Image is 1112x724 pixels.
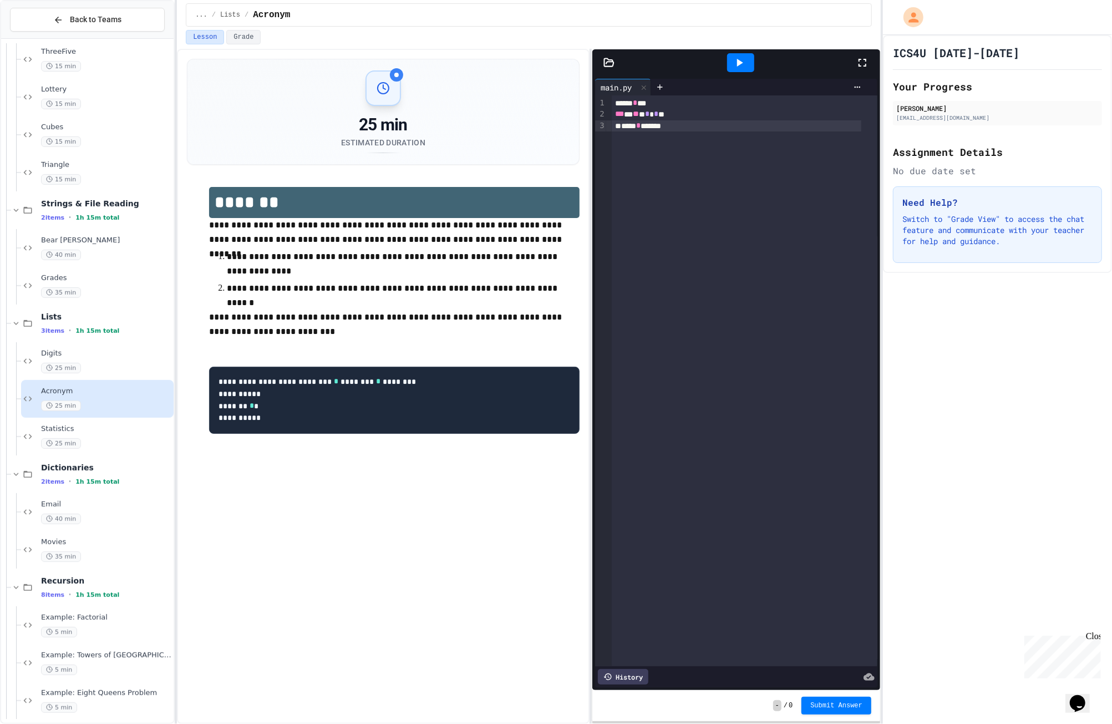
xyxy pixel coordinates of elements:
span: Acronym [41,387,171,396]
span: Acronym [253,8,290,22]
span: 15 min [41,99,81,109]
div: 1 [595,98,606,109]
span: Digits [41,349,171,358]
span: • [69,590,71,599]
p: Switch to "Grade View" to access the chat feature and communicate with your teacher for help and ... [902,214,1093,247]
span: • [69,326,71,335]
button: Lesson [186,30,224,44]
span: 25 min [41,401,81,411]
div: Estimated Duration [341,137,425,148]
div: Chat with us now!Close [4,4,77,70]
div: 25 min [341,115,425,135]
span: Dictionaries [41,463,171,473]
span: 2 items [41,478,64,485]
span: • [69,477,71,486]
h3: Need Help? [902,196,1093,209]
button: Submit Answer [801,697,871,715]
span: Statistics [41,424,171,434]
span: 15 min [41,174,81,185]
span: 25 min [41,363,81,373]
span: / [245,11,248,19]
span: 5 min [41,702,77,713]
button: Grade [226,30,261,44]
div: main.py [595,79,651,95]
span: Submit Answer [810,701,862,710]
span: - [773,700,781,711]
span: 25 min [41,438,81,449]
span: ... [195,11,207,19]
span: 15 min [41,61,81,72]
span: 1h 15m total [75,327,119,335]
iframe: chat widget [1020,631,1101,679]
span: Cubes [41,123,171,132]
span: Triangle [41,160,171,170]
span: Email [41,500,171,509]
span: 1h 15m total [75,214,119,221]
div: 3 [595,120,606,131]
span: 35 min [41,551,81,562]
span: Example: Eight Queens Problem [41,688,171,698]
h1: ICS4U [DATE]-[DATE] [893,45,1019,60]
span: Bear [PERSON_NAME] [41,236,171,245]
span: Movies [41,538,171,547]
span: 1h 15m total [75,591,119,599]
span: Strings & File Reading [41,199,171,209]
span: 8 items [41,591,64,599]
span: Example: Factorial [41,613,171,622]
span: 1h 15m total [75,478,119,485]
div: History [598,669,648,685]
span: 5 min [41,627,77,637]
div: main.py [595,82,637,93]
span: 40 min [41,250,81,260]
div: No due date set [893,164,1102,178]
div: My Account [892,4,926,30]
button: Back to Teams [10,8,165,32]
div: [EMAIL_ADDRESS][DOMAIN_NAME] [896,114,1099,122]
span: • [69,213,71,222]
iframe: chat widget [1065,680,1101,713]
span: Lists [220,11,240,19]
span: Example: Towers of [GEOGRAPHIC_DATA] [41,651,171,660]
span: Recursion [41,576,171,586]
span: ThreeFive [41,47,171,57]
span: / [784,701,788,710]
div: 2 [595,109,606,120]
span: 40 min [41,514,81,524]
span: 5 min [41,665,77,675]
span: Back to Teams [70,14,121,26]
span: 35 min [41,287,81,298]
span: Grades [41,274,171,283]
div: [PERSON_NAME] [896,103,1099,113]
span: Lottery [41,85,171,94]
span: 3 items [41,327,64,335]
span: Lists [41,312,171,322]
span: / [212,11,216,19]
h2: Your Progress [893,79,1102,94]
span: 2 items [41,214,64,221]
span: 15 min [41,136,81,147]
span: 0 [789,701,793,710]
h2: Assignment Details [893,144,1102,160]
